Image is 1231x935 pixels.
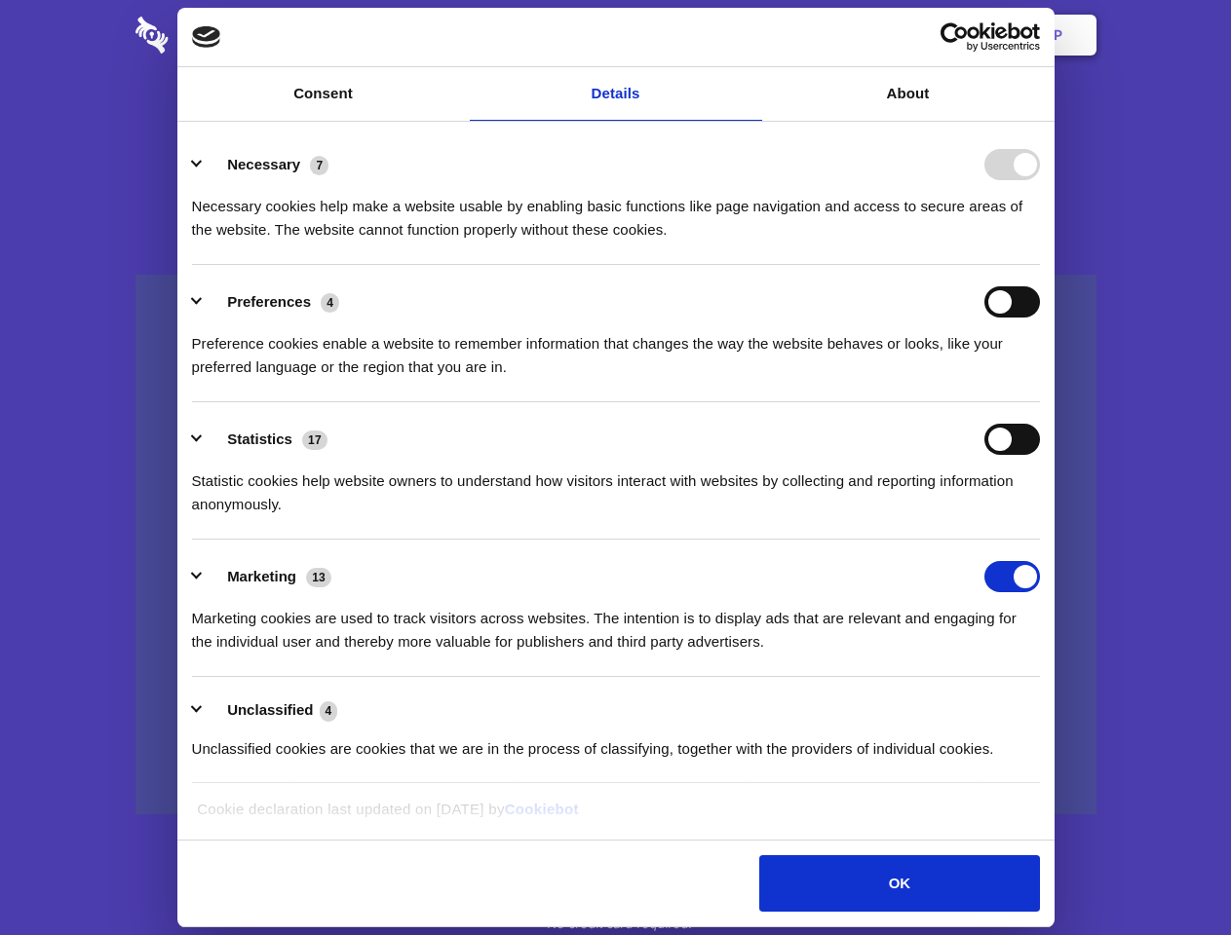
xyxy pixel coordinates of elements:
a: Details [470,67,762,121]
div: Statistic cookies help website owners to understand how visitors interact with websites by collec... [192,455,1040,516]
a: Wistia video thumbnail [135,275,1096,815]
span: 13 [306,568,331,587]
span: 4 [321,293,339,313]
label: Necessary [227,156,300,172]
button: Necessary (7) [192,149,341,180]
button: OK [759,855,1039,912]
h4: Auto-redaction of sensitive data, encrypted data sharing and self-destructing private chats. Shar... [135,177,1096,242]
div: Preference cookies enable a website to remember information that changes the way the website beha... [192,318,1040,379]
button: Marketing (13) [192,561,344,592]
span: 4 [320,701,338,721]
span: 17 [302,430,327,450]
div: Unclassified cookies are cookies that we are in the process of classifying, together with the pro... [192,723,1040,761]
a: About [762,67,1055,121]
label: Statistics [227,430,292,447]
a: Pricing [572,5,657,65]
a: Contact [790,5,880,65]
label: Marketing [227,568,296,584]
div: Marketing cookies are used to track visitors across websites. The intention is to display ads tha... [192,592,1040,654]
div: Necessary cookies help make a website usable by enabling basic functions like page navigation and... [192,180,1040,242]
iframe: Drift Widget Chat Controller [1134,838,1208,912]
button: Preferences (4) [192,286,352,318]
button: Statistics (17) [192,424,340,455]
a: Consent [177,67,470,121]
span: 7 [310,156,328,175]
img: logo-wordmark-white-trans-d4663122ce5f474addd5e946df7df03e33cb6a1c49d2221995e7729f52c070b2.svg [135,17,302,54]
img: logo [192,26,221,48]
div: Cookie declaration last updated on [DATE] by [182,798,1049,836]
a: Cookiebot [505,801,579,817]
button: Unclassified (4) [192,698,350,723]
h1: Eliminate Slack Data Loss. [135,88,1096,158]
label: Preferences [227,293,311,310]
a: Login [884,5,969,65]
a: Usercentrics Cookiebot - opens in a new window [869,22,1040,52]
